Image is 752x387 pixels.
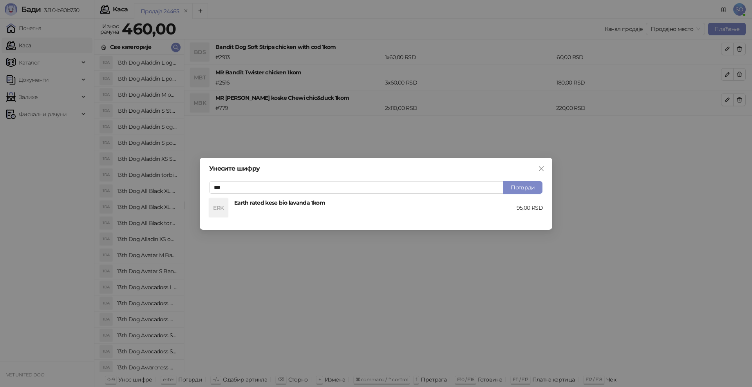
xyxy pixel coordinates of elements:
[535,162,548,175] button: Close
[209,166,543,172] div: Унесите шифру
[234,198,517,207] h4: Earth rated kese bio lavanda 1kom
[209,198,228,217] div: ERK
[503,181,542,194] button: Потврди
[535,166,548,172] span: Close
[517,203,543,212] div: 95,00 RSD
[538,166,544,172] span: close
